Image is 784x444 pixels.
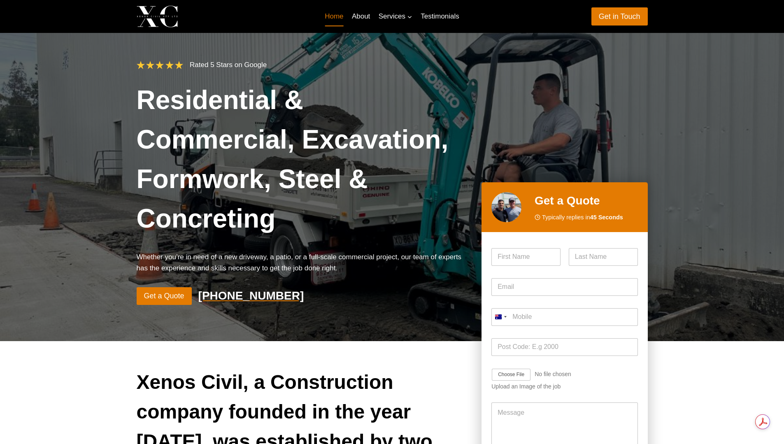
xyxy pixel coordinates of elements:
a: Testimonials [416,7,463,26]
span: Get a Quote [144,290,184,302]
a: About [348,7,375,26]
a: [PHONE_NUMBER] [198,287,304,305]
div: Upload an Image of the job [491,383,637,390]
input: Post Code: E.g 2000 [491,338,637,356]
input: Email [491,278,637,296]
a: Xenos Civil [137,5,242,27]
p: Rated 5 Stars on Google [190,59,267,70]
a: Home [321,7,348,26]
span: Services [379,11,412,22]
h2: Get a Quote [535,192,638,209]
input: Last Name [569,248,638,266]
a: Get a Quote [137,287,192,305]
button: Selected country [491,308,509,326]
img: Xenos Civil [137,5,178,27]
nav: Primary Navigation [321,7,463,26]
p: Whether you’re in need of a new driveway, a patio, or a full-scale commercial project, our team o... [137,251,469,274]
a: Get in Touch [591,7,648,25]
input: First Name [491,248,561,266]
p: Xenos Civil [185,10,242,23]
span: Typically replies in [542,213,623,222]
input: Mobile [491,308,637,326]
a: Services [375,7,417,26]
strong: 45 Seconds [590,214,623,221]
h1: Residential & Commercial, Excavation, Formwork, Steel & Concreting [137,80,469,238]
